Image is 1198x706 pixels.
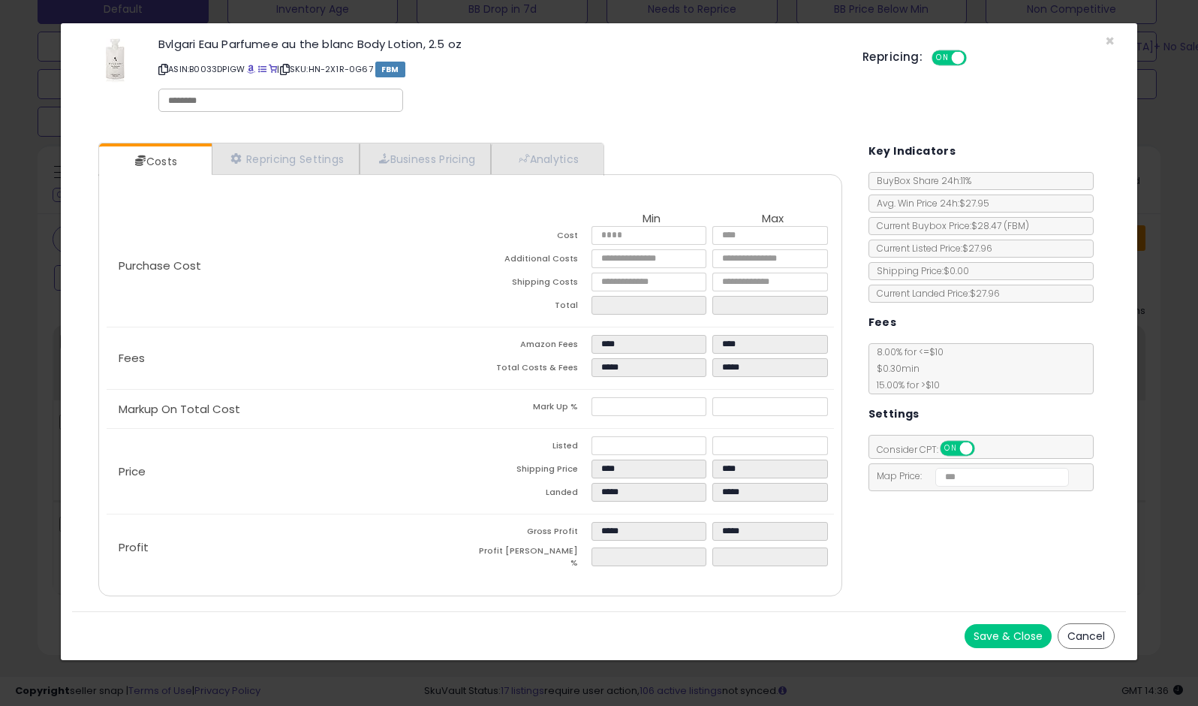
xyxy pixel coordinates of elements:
[158,57,840,81] p: ASIN: B0033DPIGW | SKU: HN-2X1R-0G67
[1105,30,1115,52] span: ×
[107,542,470,554] p: Profit
[470,483,591,506] td: Landed
[470,296,591,319] td: Total
[868,313,897,332] h5: Fees
[869,345,944,391] span: 8.00 % for <= $10
[591,213,712,226] th: Min
[470,358,591,382] td: Total Costs & Fees
[965,52,989,65] span: OFF
[869,379,940,391] span: 15.00 % for > $10
[869,469,1070,482] span: Map Price:
[470,397,591,421] td: Mark Up %
[1058,623,1115,649] button: Cancel
[99,146,210,176] a: Costs
[375,62,405,77] span: FBM
[360,143,491,174] a: Business Pricing
[941,442,960,455] span: ON
[869,219,1029,232] span: Current Buybox Price:
[470,273,591,296] td: Shipping Costs
[470,522,591,545] td: Gross Profit
[1004,219,1029,232] span: ( FBM )
[868,142,956,161] h5: Key Indicators
[470,460,591,483] td: Shipping Price
[972,442,996,455] span: OFF
[491,143,602,174] a: Analytics
[869,174,971,187] span: BuyBox Share 24h: 11%
[269,63,277,75] a: Your listing only
[712,213,833,226] th: Max
[869,362,920,375] span: $0.30 min
[869,197,989,210] span: Avg. Win Price 24h: $27.95
[470,545,591,573] td: Profit [PERSON_NAME] %
[212,143,360,174] a: Repricing Settings
[470,249,591,273] td: Additional Costs
[869,287,1000,300] span: Current Landed Price: $27.96
[470,436,591,460] td: Listed
[933,52,952,65] span: ON
[107,403,470,415] p: Markup On Total Cost
[971,219,1029,232] span: $28.47
[158,38,840,50] h3: Bvlgari Eau Parfumee au the blanc Body Lotion, 2.5 oz
[107,466,470,478] p: Price
[106,38,125,83] img: 31R8gM2CndL._SL60_.jpg
[869,264,969,277] span: Shipping Price: $0.00
[868,405,920,424] h5: Settings
[247,63,255,75] a: BuyBox page
[258,63,266,75] a: All offer listings
[470,335,591,358] td: Amazon Fees
[470,226,591,249] td: Cost
[869,443,995,456] span: Consider CPT:
[107,260,470,272] p: Purchase Cost
[965,624,1052,648] button: Save & Close
[862,51,923,63] h5: Repricing:
[107,352,470,364] p: Fees
[869,242,992,255] span: Current Listed Price: $27.96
